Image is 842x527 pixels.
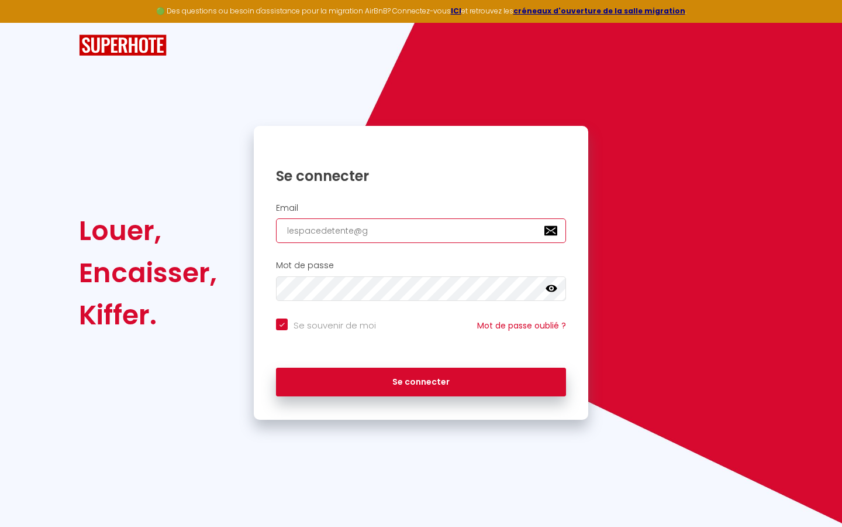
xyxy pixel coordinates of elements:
[276,218,566,243] input: Ton Email
[79,35,167,56] img: SuperHote logo
[513,6,685,16] a: créneaux d'ouverture de la salle migration
[276,261,566,271] h2: Mot de passe
[9,5,44,40] button: Ouvrir le widget de chat LiveChat
[477,320,566,331] a: Mot de passe oublié ?
[451,6,461,16] a: ICI
[276,167,566,185] h1: Se connecter
[79,294,217,336] div: Kiffer.
[276,368,566,397] button: Se connecter
[79,210,217,252] div: Louer,
[276,203,566,213] h2: Email
[79,252,217,294] div: Encaisser,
